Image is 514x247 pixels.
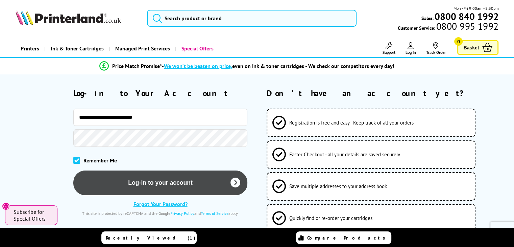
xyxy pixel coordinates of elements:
[16,10,139,26] a: Printerland Logo
[426,42,445,55] a: Track Order
[170,211,194,216] a: Privacy Policy
[51,40,104,57] span: Ink & Toner Cartridges
[162,63,394,69] div: - even on ink & toner cartridges - We check our competitors every day!
[457,40,498,55] a: Basket 0
[73,211,247,216] div: This site is protected by reCAPTCHA and the Google and apply.
[421,15,433,21] span: Sales:
[133,201,188,207] a: Forgot Your Password?
[175,40,219,57] a: Special Offers
[44,40,109,57] a: Ink & Toner Cartridges
[382,50,395,55] span: Support
[2,202,10,210] button: Close
[3,60,490,72] li: modal_Promise
[463,43,479,52] span: Basket
[14,208,51,222] span: Subscribe for Special Offers
[289,119,414,126] span: Registration is free and easy - Keep track of all your orders
[454,37,463,46] span: 0
[164,63,232,69] span: We won’t be beaten on price,
[382,42,395,55] a: Support
[289,183,387,189] span: Save multiple addresses to your address book
[73,171,247,195] button: Log-in to your account
[434,10,498,23] b: 0800 840 1992
[405,50,416,55] span: Log In
[112,63,162,69] span: Price Match Promise*
[201,211,228,216] a: Terms of Service
[398,23,498,31] span: Customer Service:
[405,42,416,55] a: Log In
[147,10,357,27] input: Search product or brand
[289,151,400,158] span: Faster Checkout - all your details are saved securely
[433,13,498,20] a: 0800 840 1992
[106,235,196,241] span: Recently Viewed (1)
[267,88,498,98] h2: Don't have an account yet?
[307,235,389,241] span: Compare Products
[101,231,197,244] a: Recently Viewed (1)
[289,215,372,221] span: Quickly find or re-order your cartridges
[453,5,498,12] span: Mon - Fri 9:00am - 5:30pm
[16,10,121,25] img: Printerland Logo
[16,40,44,57] a: Printers
[83,157,117,164] span: Remember Me
[435,23,498,29] span: 0800 995 1992
[296,231,391,244] a: Compare Products
[73,88,247,98] h2: Log-in to Your Account
[109,40,175,57] a: Managed Print Services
